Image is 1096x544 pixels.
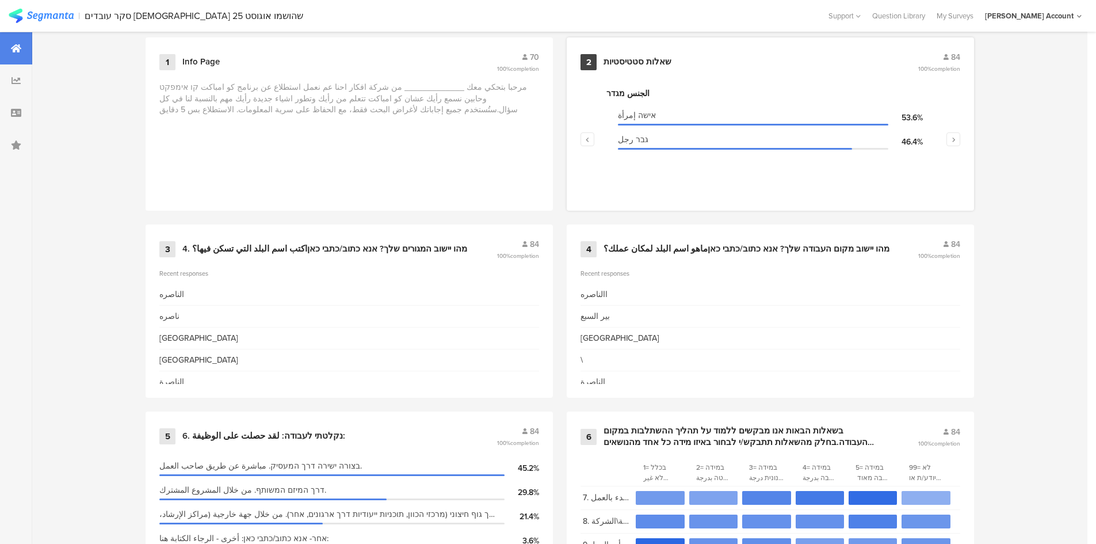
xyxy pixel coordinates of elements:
span: 100% [918,64,960,73]
div: ناصره [159,310,180,322]
div: 5 [159,428,175,444]
span: completion [510,64,539,73]
section: 27.4% [796,491,844,505]
div: Recent responses [581,269,960,278]
div: Recent responses [159,269,539,278]
div: 6. נקלטתי לעבודה: لقد حصلت على الوظيفة: [182,431,345,442]
span: completion [931,64,960,73]
section: 13.1% [902,515,950,528]
div: 3 [159,241,175,257]
div: שאלות סטטיסטיות [604,56,671,68]
section: 15.5% [796,515,844,528]
div: الناصرة [159,376,184,388]
span: completion [510,439,539,447]
div: 2 [581,54,597,70]
span: completion [510,252,539,260]
section: 14.3% [689,515,738,528]
span: גבר رجل [618,134,648,146]
section: 99= לא יודע/ת או לא רלוונטי لا أعرف أو لا ينطبق [909,462,944,483]
section: 4= במידה רבה بدرجة كبيرة [803,462,837,483]
span: 70 [530,51,539,63]
div: 4. מהו יישוב המגורים שלך? אנא כתוב/כתבי כאןاكتب اسم البلد التي تسكن فيها؟ [182,244,467,255]
section: 15.5% [742,515,791,528]
div: [GEOGRAPHIC_DATA] [159,354,238,366]
div: [GEOGRAPHIC_DATA] [581,332,659,344]
section: 8. צוות המיזם המשותף הכין אותי לתהליך הקליטה בארגון.لقد قام فريق المشروع المشترك بإعدادي لعملية ا... [583,515,630,528]
div: Support [828,7,861,25]
span: completion [931,252,960,260]
div: االناصره [581,288,608,300]
span: 84 [951,426,960,438]
div: 29.8% [505,486,539,499]
section: 10.7% [636,491,684,505]
span: 84 [951,238,960,250]
span: בצורה ישירה דרך המעסיק. مباشرة عن طريق صاحب العمل. [159,460,362,472]
span: 100% [918,252,960,260]
div: 1 [159,54,175,70]
img: segmanta logo [9,9,74,23]
div: 53.6% [888,112,923,124]
div: Info Page [182,56,220,68]
div: 21.4% [505,511,539,523]
div: 4 [581,241,597,257]
section: 2= במידה מועטה بدرجة قليلة [696,462,731,483]
div: מהו יישוב מקום העבודה שלך? אנא כתוב/כתבי כאןماهو اسم البلد لمكان عملك؟ [604,244,889,255]
div: بير السبع [581,310,610,322]
span: 100% [497,439,539,447]
span: 100% [497,252,539,260]
section: 1= בכלל לא غير موجود إطلاقًا [643,462,678,483]
div: مرحبا بتحكي معك _____________ من شركة افكار احنا عم نعمل استطلاع عن برنامج كو امباكت קו אימפקט وح... [159,82,539,197]
section: 23.8% [849,515,897,528]
section: 5= במידה רבה מאוד بدرجة كبيرة جدًا [856,462,890,483]
section: 7. קיבלתי מידע ברור על התפקיד שלי לפני תחילת העבודה.لقد تلقيت معلومات واضحة عن وظيفتي قبل البدء ب... [583,491,630,505]
div: الناصره [159,288,184,300]
section: 21.4% [742,491,791,505]
div: الناصرة [581,376,605,388]
span: 84 [530,425,539,438]
section: 3= במידה בינונית درجة متوسطة [749,462,784,483]
span: completion [931,439,960,448]
div: | [78,9,80,22]
div: 46.4% [888,136,923,148]
div: סקר עובדים [DEMOGRAPHIC_DATA] שהושמו אוגוסט 25 [85,10,303,21]
span: אישה إمرأة [618,109,656,121]
div: [PERSON_NAME] Account [985,10,1074,21]
section: 0.0% [902,491,950,505]
section: 34.5% [849,491,897,505]
span: דרך המיזם המשותף. من خلال المشروع المشترك. [159,484,326,496]
span: דרך גוף חיצוני (מרכזי הכוון, תוכניות ייעודיות דרך ארגונים, אחר). من خلال جهة خارجية (مراكز الإرشا... [159,508,499,520]
span: 100% [497,64,539,73]
span: 84 [530,238,539,250]
span: 84 [951,51,960,63]
div: בשאלות הבאות אנו מבקשים ללמוד על תהליך ההשתלבות במקום העבודה.בחלק מהשאלות תתבקש/י לבחור באיזו מיד... [604,425,890,448]
div: 6 [581,429,597,445]
a: Question Library [866,10,931,21]
div: الجنس מגדר [606,88,934,100]
span: 100% [918,439,960,448]
section: 17.9% [636,515,684,528]
a: My Surveys [931,10,979,21]
div: [GEOGRAPHIC_DATA] [159,332,238,344]
section: 6.0% [689,491,738,505]
div: 45.2% [505,462,539,474]
div: \ [581,354,583,366]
